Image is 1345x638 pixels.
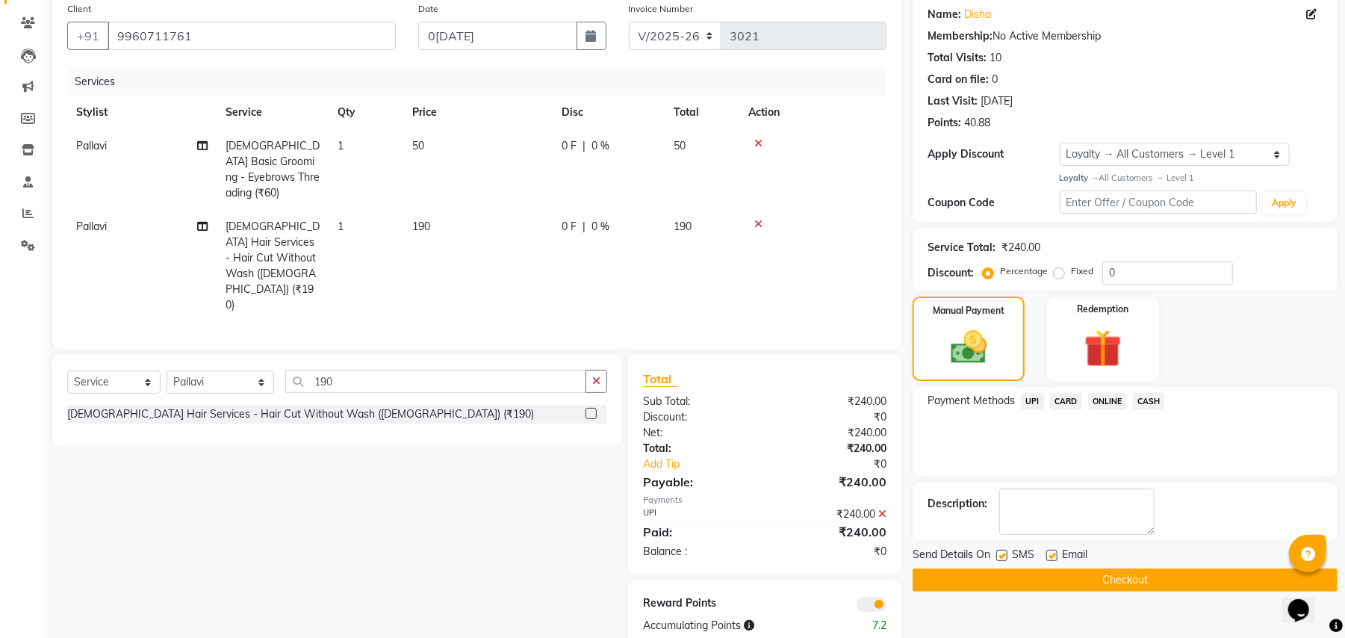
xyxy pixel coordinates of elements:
span: Total [643,371,677,387]
span: CASH [1133,393,1165,410]
img: _gift.svg [1072,325,1134,372]
div: Service Total: [928,240,995,255]
div: ₹0 [787,456,898,472]
span: Email [1062,547,1087,566]
span: 190 [412,220,430,233]
div: Services [69,68,898,96]
button: Apply [1263,192,1305,214]
label: Percentage [1000,264,1048,278]
div: ₹0 [765,409,898,425]
div: Payable: [632,473,765,491]
span: 1 [338,220,344,233]
div: All Customers → Level 1 [1060,172,1323,185]
div: Apply Discount [928,146,1059,162]
span: 0 % [591,219,609,235]
span: Payment Methods [928,393,1015,409]
span: [DEMOGRAPHIC_DATA] Hair Services - Hair Cut Without Wash ([DEMOGRAPHIC_DATA]) (₹190) [226,220,320,312]
div: ₹240.00 [765,507,898,522]
div: Total Visits: [928,50,987,66]
span: Pallavi [76,220,107,233]
div: ₹240.00 [765,523,898,541]
div: Card on file: [928,72,989,87]
label: Manual Payment [933,304,1004,318]
div: ₹240.00 [765,425,898,441]
span: | [583,219,585,235]
span: 0 F [562,219,577,235]
strong: Loyalty → [1060,173,1099,183]
a: Add Tip [632,456,787,472]
div: Accumulating Points [632,618,831,634]
div: ₹240.00 [765,473,898,491]
span: ONLINE [1088,393,1127,410]
div: ₹0 [765,544,898,560]
a: Disha [964,7,991,22]
th: Price [403,96,553,129]
iframe: chat widget [1282,578,1330,623]
input: Search by Name/Mobile/Email/Code [108,22,396,50]
th: Total [665,96,739,129]
th: Service [217,96,329,129]
div: 40.88 [964,115,990,131]
div: ₹240.00 [765,441,898,456]
button: +91 [67,22,109,50]
div: Last Visit: [928,93,978,109]
span: | [583,138,585,154]
div: Net: [632,425,765,441]
div: Membership: [928,28,993,44]
span: 50 [412,139,424,152]
input: Search or Scan [285,370,586,393]
input: Enter Offer / Coupon Code [1060,191,1257,214]
th: Qty [329,96,403,129]
div: Discount: [928,265,974,281]
label: Date [418,2,438,16]
div: Sub Total: [632,394,765,409]
div: Payments [643,494,886,507]
span: 1 [338,139,344,152]
span: 0 F [562,138,577,154]
span: 50 [674,139,686,152]
span: SMS [1012,547,1034,566]
label: Client [67,2,91,16]
div: UPI [632,507,765,522]
span: Pallavi [76,139,107,152]
div: Points: [928,115,961,131]
div: No Active Membership [928,28,1323,44]
th: Disc [553,96,665,129]
button: Checkout [913,569,1338,592]
div: Reward Points [632,595,765,612]
span: CARD [1050,393,1082,410]
div: [DATE] [981,93,1013,109]
span: Send Details On [913,547,990,566]
label: Fixed [1071,264,1093,278]
div: [DEMOGRAPHIC_DATA] Hair Services - Hair Cut Without Wash ([DEMOGRAPHIC_DATA]) (₹190) [67,406,534,422]
th: Stylist [67,96,217,129]
label: Invoice Number [629,2,694,16]
div: 0 [992,72,998,87]
div: Coupon Code [928,195,1059,211]
th: Action [739,96,886,129]
div: ₹240.00 [765,394,898,409]
div: ₹240.00 [1001,240,1040,255]
span: UPI [1021,393,1044,410]
span: [DEMOGRAPHIC_DATA] Basic Grooming - Eyebrows Threading (₹60) [226,139,320,199]
div: Description: [928,496,987,512]
div: Paid: [632,523,765,541]
div: Total: [632,441,765,456]
div: Name: [928,7,961,22]
div: Balance : [632,544,765,560]
div: 7.2 [831,618,898,634]
span: 190 [674,220,692,233]
div: 10 [990,50,1001,66]
span: 0 % [591,138,609,154]
img: _cash.svg [939,326,998,368]
div: Discount: [632,409,765,425]
label: Redemption [1077,303,1128,316]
